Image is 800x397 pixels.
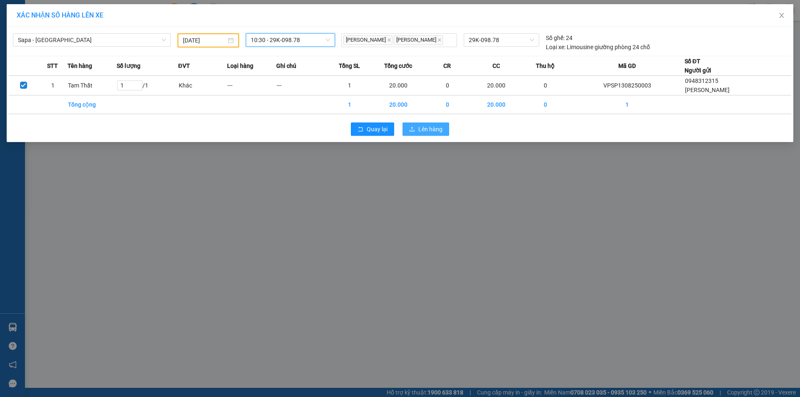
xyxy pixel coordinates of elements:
[384,61,412,70] span: Tổng cước
[183,36,226,45] input: 13/08/2025
[472,76,521,95] td: 20.000
[10,60,82,74] b: GỬI : VP Sapa
[67,76,117,95] td: Tam Thất
[492,61,500,70] span: CC
[546,33,565,42] span: Số ghế:
[546,42,565,52] span: Loại xe:
[343,35,392,45] span: [PERSON_NAME]
[546,33,572,42] div: 24
[367,125,387,134] span: Quay lại
[91,60,145,79] h1: VPSP1408250005
[325,95,374,114] td: 1
[227,76,276,95] td: ---
[418,125,442,134] span: Lên hàng
[227,61,253,70] span: Loại hàng
[38,76,68,95] td: 1
[47,61,58,70] span: STT
[423,76,472,95] td: 0
[18,34,166,46] span: Sapa - Hà Nội
[276,76,325,95] td: ---
[770,4,793,27] button: Close
[685,77,718,84] span: 0948312315
[178,61,190,70] span: ĐVT
[536,61,555,70] span: Thu hộ
[443,61,451,70] span: CR
[521,95,570,114] td: 0
[339,61,360,70] span: Tổng SL
[10,10,52,52] img: logo.jpg
[409,126,415,133] span: upload
[469,34,534,46] span: 29K-098.78
[117,61,140,70] span: Số lượng
[17,11,103,19] span: XÁC NHẬN SỐ HÀNG LÊN XE
[387,38,391,42] span: close
[374,95,423,114] td: 20.000
[74,10,161,20] b: G8 SAPA OPEN TOUR
[46,20,189,31] li: 63 [PERSON_NAME]
[325,76,374,95] td: 1
[374,76,423,95] td: 20.000
[521,76,570,95] td: 0
[351,122,394,136] button: rollbackQuay lại
[78,43,156,53] b: Gửi khách hàng
[778,12,785,19] span: close
[402,122,449,136] button: uploadLên hàng
[472,95,521,114] td: 20.000
[117,76,178,95] td: / 1
[251,34,330,46] span: 10:30 - 29K-098.78
[570,76,685,95] td: VPSP1308250003
[546,42,650,52] div: Limousine giường phòng 24 chỗ
[357,126,363,133] span: rollback
[67,61,92,70] span: Tên hàng
[67,95,117,114] td: Tổng cộng
[178,76,227,95] td: Khác
[685,57,711,75] div: Số ĐT Người gửi
[570,95,685,114] td: 1
[618,61,636,70] span: Mã GD
[685,87,730,93] span: [PERSON_NAME]
[394,35,443,45] span: [PERSON_NAME]
[276,61,296,70] span: Ghi chú
[423,95,472,114] td: 0
[437,38,442,42] span: close
[46,31,189,41] li: Hotline: 0965611611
